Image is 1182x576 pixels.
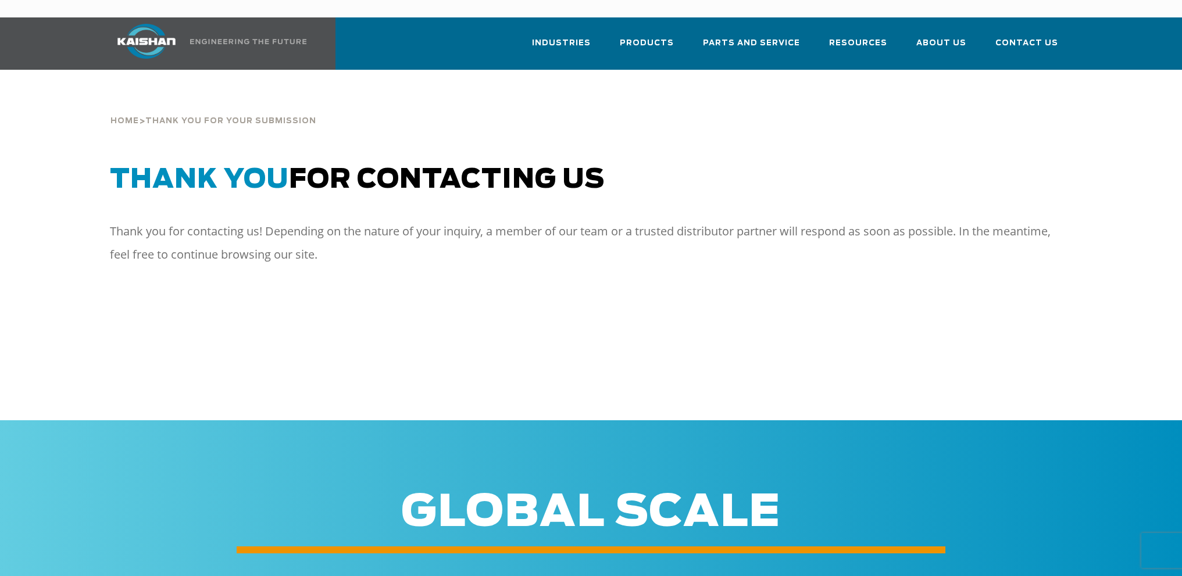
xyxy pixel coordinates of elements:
div: > [110,87,1073,130]
a: HOME [110,113,139,130]
a: Products [620,28,674,67]
a: Parts and Service [703,28,800,67]
span: Parts and Service [703,37,800,50]
img: Engineering the future [190,39,306,44]
a: Contact Us [995,28,1058,67]
a: Resources [829,28,887,67]
span: Thank You [110,167,289,193]
a: Kaishan USA [103,17,309,70]
a: About Us [916,28,966,67]
span: About Us [916,37,966,50]
span: Contact Us [995,37,1058,50]
span: Industries [532,37,591,50]
span: THANK YOU FOR YOUR SUBMISSION [145,113,316,130]
span: for Contacting Us [110,167,605,193]
a: Industries [532,28,591,67]
span: Products [620,37,674,50]
img: kaishan logo [103,24,190,59]
p: Thank you for contacting us! Depending on the nature of your inquiry, a member of our team or a t... [110,220,1052,266]
span: Resources [829,37,887,50]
